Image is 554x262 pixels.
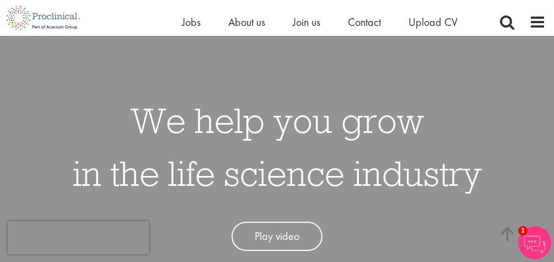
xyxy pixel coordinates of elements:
[348,15,381,29] a: Contact
[518,226,551,259] img: Chatbot
[232,222,322,251] a: Play video
[228,15,265,29] a: About us
[293,15,320,29] a: Join us
[518,226,528,236] span: 1
[408,15,458,29] a: Upload CV
[182,15,201,29] a: Jobs
[73,94,482,200] h1: We help you grow in the life science industry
